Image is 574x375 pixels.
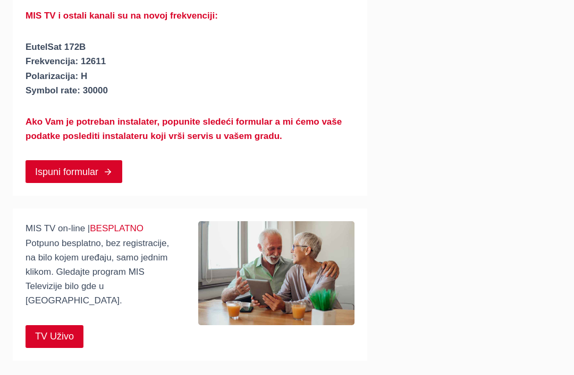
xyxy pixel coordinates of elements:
strong: EutelSat 172B Frekvencija: 12611 Polarizacija: H Symbol rate: 30000 [26,42,108,95]
a: Ispuni formular [26,160,122,183]
span: TV Uživo [35,329,74,344]
strong: MIS TV i ostali kanali su na novoj frekvenciji: [26,11,218,21]
a: TV Uživo [26,325,83,348]
red: BESPLATNO [90,223,143,233]
span: Ispuni formular [35,164,98,180]
p: MIS TV on-line | Potpuno besplatno, bez registracije, na bilo kojem uređaju, samo jednim klikom. ... [26,221,181,308]
strong: Ako Vam je potreban instalater, popunite sledeći formular a mi ćemo vaše podatke poslediti instal... [26,117,342,141]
